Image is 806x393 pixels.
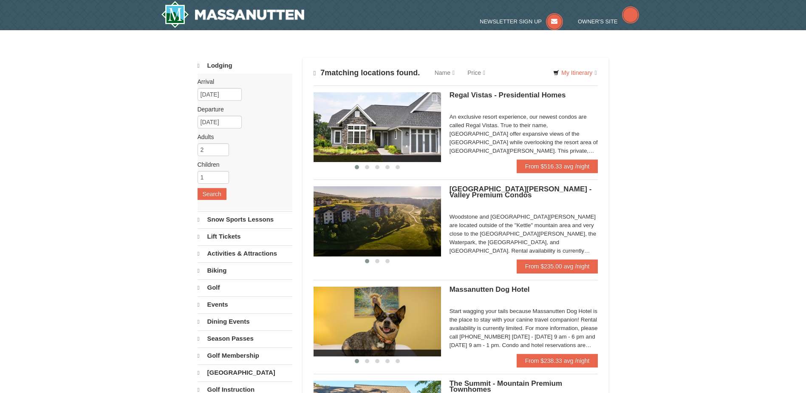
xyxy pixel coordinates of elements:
img: Massanutten Resort Logo [161,1,305,28]
a: Activities & Attractions [198,245,292,262]
h4: matching locations found. [314,68,420,77]
a: Golf Membership [198,347,292,364]
a: Massanutten Resort [161,1,305,28]
label: Children [198,160,286,169]
a: Season Passes [198,330,292,347]
a: Name [428,64,461,81]
a: Owner's Site [578,18,639,25]
label: Arrival [198,77,286,86]
a: Lodging [198,58,292,74]
span: [GEOGRAPHIC_DATA][PERSON_NAME] - Valley Premium Condos [450,185,592,199]
a: From $516.33 avg /night [517,159,598,173]
div: An exclusive resort experience, our newest condos are called Regal Vistas. True to their name, [G... [450,113,598,155]
a: From $235.00 avg /night [517,259,598,273]
div: Woodstone and [GEOGRAPHIC_DATA][PERSON_NAME] are located outside of the "Kettle" mountain area an... [450,213,598,255]
a: Biking [198,262,292,279]
a: From $238.33 avg /night [517,354,598,367]
a: Lift Tickets [198,228,292,245]
label: Departure [198,105,286,114]
a: Golf [198,279,292,296]
span: Regal Vistas - Presidential Homes [450,91,566,99]
a: My Itinerary [548,66,602,79]
a: Events [198,296,292,313]
span: 7 [320,68,325,77]
button: Search [198,188,226,200]
a: Newsletter Sign Up [480,18,563,25]
label: Adults [198,133,286,141]
a: Price [461,64,492,81]
span: Newsletter Sign Up [480,18,542,25]
a: Snow Sports Lessons [198,211,292,228]
span: Owner's Site [578,18,618,25]
span: Massanutten Dog Hotel [450,285,530,293]
div: Start wagging your tails because Massanutten Dog Hotel is the place to stay with your canine trav... [450,307,598,350]
a: [GEOGRAPHIC_DATA] [198,365,292,381]
a: Dining Events [198,313,292,330]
